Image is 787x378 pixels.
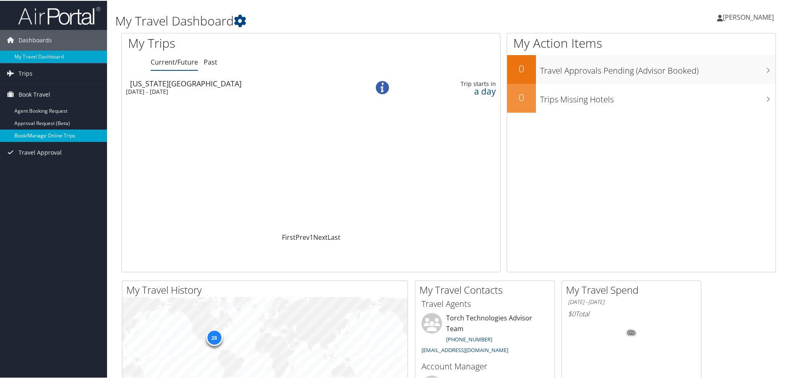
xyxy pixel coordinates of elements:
a: Prev [296,232,310,241]
h6: Total [568,308,695,318]
div: a day [414,87,496,94]
span: Travel Approval [19,141,62,162]
span: Book Travel [19,83,50,104]
h6: [DATE] - [DATE] [568,297,695,305]
h2: My Travel Contacts [419,282,554,296]
div: Trip starts in [414,79,496,87]
span: Trips [19,63,33,83]
h1: My Travel Dashboard [115,12,560,29]
a: [PERSON_NAME] [717,4,782,29]
h3: Trips Missing Hotels [540,89,775,104]
img: airportal-logo.png [18,5,100,25]
span: $0 [568,308,575,318]
li: Torch Technologies Advisor Team [417,312,552,356]
img: alert-flat-solid-info.png [376,80,389,93]
h2: My Travel Spend [566,282,701,296]
h2: 0 [507,61,536,75]
a: [PHONE_NUMBER] [446,335,492,342]
h3: Travel Approvals Pending (Advisor Booked) [540,60,775,76]
h3: Account Manager [421,360,548,371]
div: 28 [206,328,222,345]
a: 1 [310,232,313,241]
div: [DATE] - [DATE] [126,87,347,95]
a: 0Travel Approvals Pending (Advisor Booked) [507,54,775,83]
h2: 0 [507,90,536,104]
h3: Travel Agents [421,297,548,309]
span: Dashboards [19,29,52,50]
a: 0Trips Missing Hotels [507,83,775,112]
tspan: 0% [628,330,635,335]
div: [US_STATE][GEOGRAPHIC_DATA] [130,79,351,86]
h2: My Travel History [126,282,407,296]
h1: My Trips [128,34,336,51]
a: First [282,232,296,241]
h1: My Action Items [507,34,775,51]
a: Last [328,232,340,241]
a: [EMAIL_ADDRESS][DOMAIN_NAME] [421,346,508,353]
a: Next [313,232,328,241]
a: Past [204,57,217,66]
span: [PERSON_NAME] [723,12,774,21]
a: Current/Future [151,57,198,66]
